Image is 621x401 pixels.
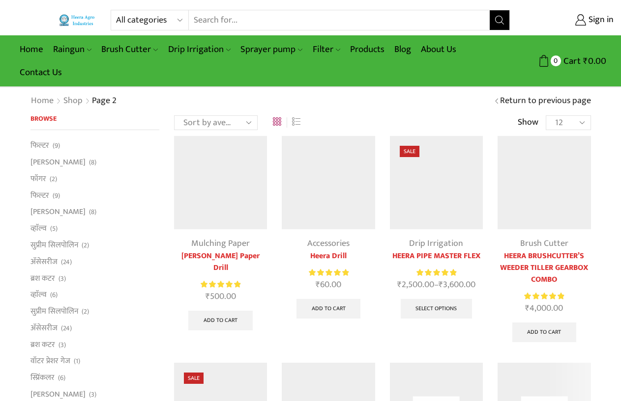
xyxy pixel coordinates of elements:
[30,237,78,253] a: सुप्रीम सिलपोलिन
[61,323,72,333] span: (24)
[307,236,350,251] a: Accessories
[201,279,240,290] div: Rated 5.00 out of 5
[309,267,349,278] div: Rated 5.00 out of 5
[48,38,96,61] a: Raingun
[551,55,561,66] span: 0
[59,340,66,350] span: (3)
[201,279,240,290] span: Rated out of 5
[30,370,55,386] a: स्प्रिंकलर
[561,54,581,68] span: Cart
[30,253,58,270] a: अ‍ॅसेसरीज
[30,287,47,303] a: व्हाॅल्व
[518,116,538,129] span: Show
[82,241,89,250] span: (2)
[439,277,475,292] bdi: 3,600.00
[389,38,416,61] a: Blog
[500,95,591,107] a: Return to previous page
[439,277,443,292] span: ₹
[524,291,564,301] span: Rated out of 5
[400,146,419,157] span: Sale
[63,95,83,107] a: Shop
[30,113,57,124] span: Browse
[345,38,389,61] a: Products
[174,250,267,274] a: [PERSON_NAME] Paper Drill
[512,322,577,342] a: Add to cart: “HEERA BRUSHCUTTER'S WEEDER TILLER GEARBOX COMBO”
[30,320,58,336] a: अ‍ॅसेसरीज
[89,158,96,167] span: (8)
[525,11,614,29] a: Sign in
[498,250,591,286] a: HEERA BRUSHCUTTER’S WEEDER TILLER GEARBOX COMBO
[30,353,70,370] a: वॉटर प्रेशर गेज
[525,301,563,316] bdi: 4,000.00
[296,299,361,319] a: Add to cart: “Heera Drill”
[583,53,606,69] bdi: 0.00
[15,38,48,61] a: Home
[524,291,564,301] div: Rated 5.00 out of 5
[50,290,58,300] span: (6)
[282,250,375,262] a: Heera Drill
[188,311,253,330] a: Add to cart: “Heera Mulching Paper Drill”
[89,207,96,217] span: (8)
[390,250,483,262] a: HEERA PIPE MASTER FLEX
[236,38,307,61] a: Sprayer pump
[397,277,402,292] span: ₹
[397,277,434,292] bdi: 2,500.00
[520,236,568,251] a: Brush Cutter
[316,277,320,292] span: ₹
[58,373,65,383] span: (6)
[50,174,57,184] span: (2)
[409,236,463,251] a: Drip Irrigation
[92,93,117,108] span: Page 2
[586,14,614,27] span: Sign in
[490,10,509,30] button: Search button
[189,10,490,30] input: Search for...
[174,136,267,229] img: Heera Mulching Paper Drill
[30,270,55,287] a: ब्रश कटर
[15,61,67,84] a: Contact Us
[53,191,60,201] span: (9)
[191,236,250,251] a: Mulching Paper
[520,52,606,70] a: 0 Cart ₹0.00
[30,95,54,107] a: Home
[525,301,530,316] span: ₹
[82,307,89,317] span: (2)
[282,136,375,229] img: Heera Drill
[30,187,49,204] a: फिल्टर
[74,356,80,366] span: (1)
[30,170,46,187] a: फॉगर
[50,224,58,234] span: (5)
[30,303,78,320] a: सुप्रीम सिलपोलिन
[583,53,588,69] span: ₹
[416,267,456,278] span: Rated out of 5
[59,274,66,284] span: (3)
[53,141,60,151] span: (9)
[96,38,163,61] a: Brush Cutter
[30,336,55,353] a: ब्रश कटर
[416,267,456,278] div: Rated 5.00 out of 5
[498,136,591,229] img: Heera Brush Cutter’s Weeder Tiller Gearbox Combo
[30,204,86,220] a: [PERSON_NAME]
[30,140,49,154] a: फिल्टर
[316,277,341,292] bdi: 60.00
[163,38,236,61] a: Drip Irrigation
[174,115,258,130] select: Shop order
[401,299,473,319] a: Select options for “HEERA PIPE MASTER FLEX”
[30,220,47,237] a: व्हाॅल्व
[416,38,461,61] a: About Us
[30,154,86,171] a: [PERSON_NAME]
[206,289,236,304] bdi: 500.00
[309,267,349,278] span: Rated out of 5
[30,95,118,107] nav: Breadcrumb
[61,257,72,267] span: (24)
[390,278,483,292] span: –
[184,373,204,384] span: Sale
[89,390,96,400] span: (3)
[206,289,210,304] span: ₹
[308,38,345,61] a: Filter
[390,136,483,229] img: Heera Gold Krushi Pipe Black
